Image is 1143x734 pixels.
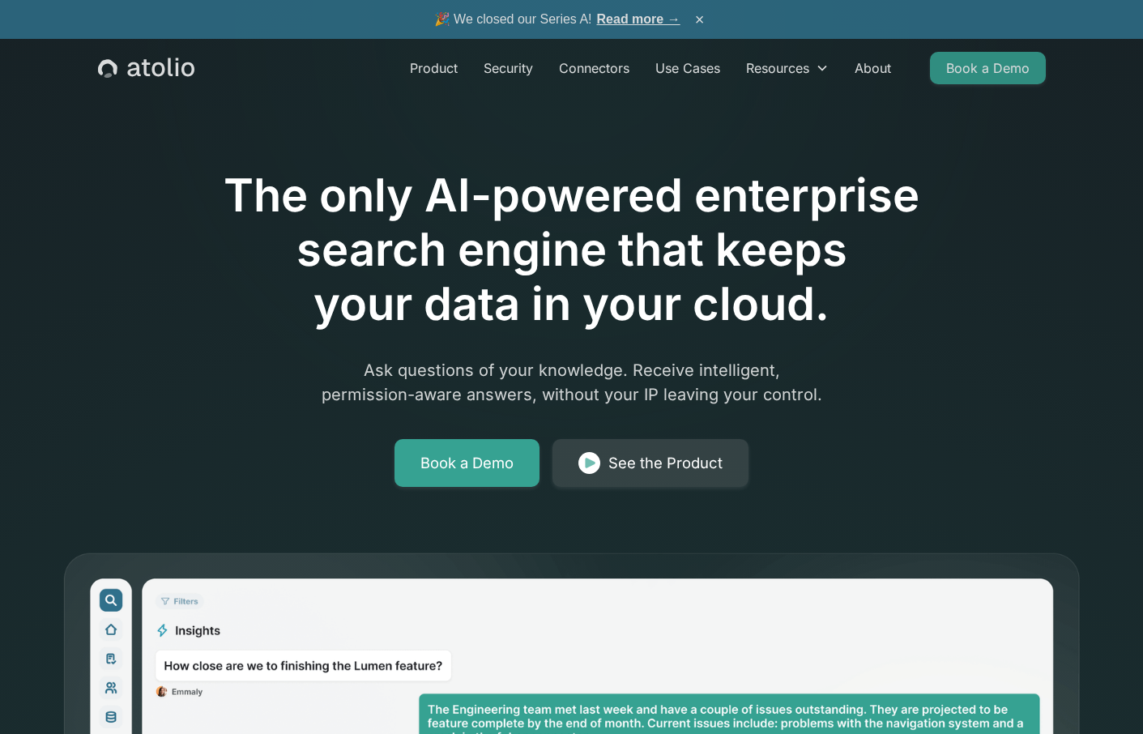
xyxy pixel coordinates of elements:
div: Resources [733,52,842,84]
button: × [690,11,710,28]
a: Security [471,52,546,84]
a: Read more → [597,12,680,26]
p: Ask questions of your knowledge. Receive intelligent, permission-aware answers, without your IP l... [261,358,883,407]
a: home [98,58,194,79]
a: See the Product [552,439,748,488]
a: Book a Demo [395,439,540,488]
a: Use Cases [642,52,733,84]
a: Connectors [546,52,642,84]
span: 🎉 We closed our Series A! [434,10,680,29]
a: About [842,52,904,84]
div: Resources [746,58,809,78]
a: Product [397,52,471,84]
div: See the Product [608,452,723,475]
a: Book a Demo [930,52,1046,84]
h1: The only AI-powered enterprise search engine that keeps your data in your cloud. [157,169,987,332]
